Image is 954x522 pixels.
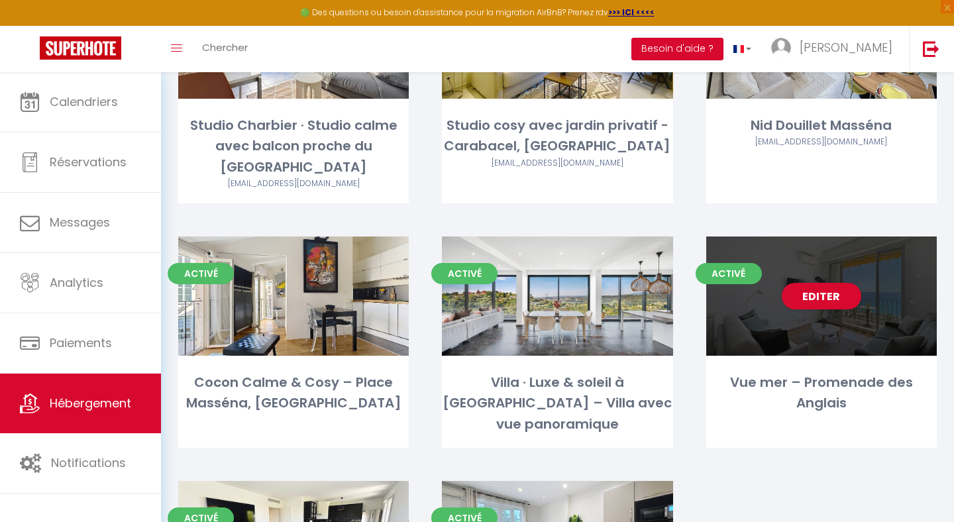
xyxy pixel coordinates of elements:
[608,7,655,18] a: >>> ICI <<<<
[442,115,672,157] div: Studio cosy avec jardin privatif - Carabacel, [GEOGRAPHIC_DATA]
[50,214,110,231] span: Messages
[168,263,234,284] span: Activé
[51,454,126,471] span: Notifications
[202,40,248,54] span: Chercher
[178,372,409,414] div: Cocon Calme & Cosy – Place Masséna, [GEOGRAPHIC_DATA]
[923,40,939,57] img: logout
[192,26,258,72] a: Chercher
[178,115,409,178] div: Studio Charbier · Studio calme avec balcon proche du [GEOGRAPHIC_DATA]
[706,372,937,414] div: Vue mer – Promenade des Anglais
[431,263,498,284] span: Activé
[782,283,861,309] a: Editer
[800,39,892,56] span: [PERSON_NAME]
[50,93,118,110] span: Calendriers
[178,178,409,190] div: Airbnb
[50,395,131,411] span: Hébergement
[442,157,672,170] div: Airbnb
[771,38,791,58] img: ...
[706,136,937,148] div: Airbnb
[50,335,112,351] span: Paiements
[706,115,937,136] div: Nid Douillet Masséna
[631,38,723,60] button: Besoin d'aide ?
[50,154,127,170] span: Réservations
[50,274,103,291] span: Analytics
[761,26,909,72] a: ... [PERSON_NAME]
[696,263,762,284] span: Activé
[40,36,121,60] img: Super Booking
[442,372,672,435] div: Villa · Luxe & soleil à [GEOGRAPHIC_DATA] – Villa avec vue panoramique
